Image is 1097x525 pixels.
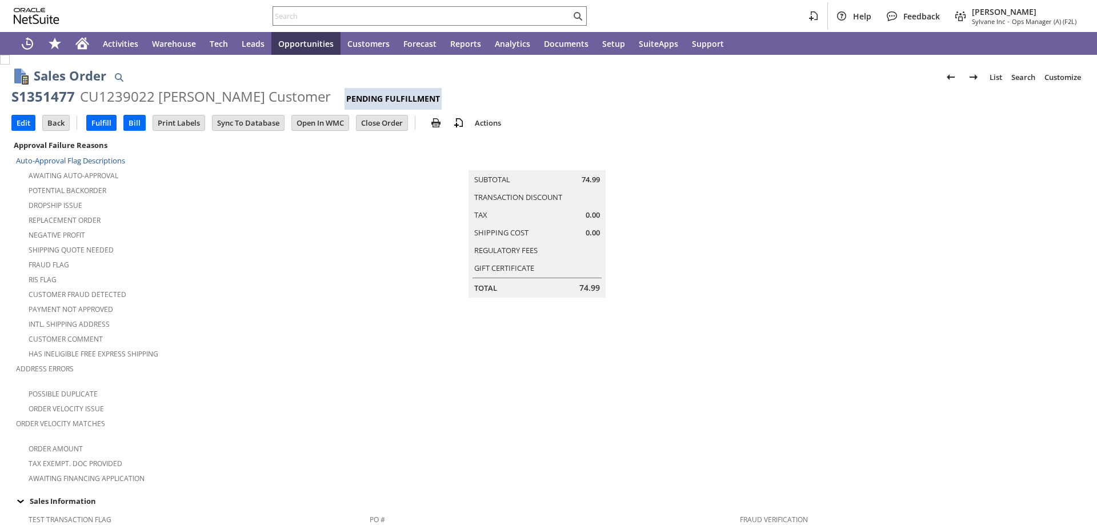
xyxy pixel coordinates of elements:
[153,115,205,130] input: Print Labels
[903,11,940,22] span: Feedback
[213,115,284,130] input: Sync To Database
[87,115,116,130] input: Fulfill
[443,32,488,55] a: Reports
[11,138,365,153] div: Approval Failure Reasons
[602,38,625,49] span: Setup
[474,210,487,220] a: Tax
[345,88,442,110] div: Pending Fulfillment
[242,38,265,49] span: Leads
[347,38,390,49] span: Customers
[474,227,529,238] a: Shipping Cost
[397,32,443,55] a: Forecast
[271,32,341,55] a: Opportunities
[582,174,600,185] span: 74.99
[544,38,588,49] span: Documents
[1040,68,1086,86] a: Customize
[740,515,808,524] a: Fraud Verification
[41,32,69,55] div: Shortcuts
[29,245,114,255] a: Shipping Quote Needed
[692,38,724,49] span: Support
[29,201,82,210] a: Dropship Issue
[75,37,89,50] svg: Home
[370,515,385,524] a: PO #
[944,70,958,84] img: Previous
[29,186,106,195] a: Potential Backorder
[29,215,101,225] a: Replacement Order
[429,116,443,130] img: print.svg
[452,116,466,130] img: add-record.svg
[278,38,334,49] span: Opportunities
[103,38,138,49] span: Activities
[12,115,35,130] input: Edit
[80,87,331,106] div: CU1239022 [PERSON_NAME] Customer
[14,8,59,24] svg: logo
[403,38,437,49] span: Forecast
[474,263,534,273] a: Gift Certificate
[972,6,1076,17] span: [PERSON_NAME]
[29,319,110,329] a: Intl. Shipping Address
[985,68,1007,86] a: List
[69,32,96,55] a: Home
[29,304,113,314] a: Payment not approved
[43,115,69,130] input: Back
[29,260,69,270] a: Fraud Flag
[34,66,106,85] h1: Sales Order
[639,38,678,49] span: SuiteApps
[571,9,584,23] svg: Search
[357,115,407,130] input: Close Order
[586,227,600,238] span: 0.00
[16,364,74,374] a: Address Errors
[21,37,34,50] svg: Recent Records
[29,474,145,483] a: Awaiting Financing Application
[48,37,62,50] svg: Shortcuts
[450,38,481,49] span: Reports
[967,70,980,84] img: Next
[292,115,349,130] input: Open In WMC
[29,171,118,181] a: Awaiting Auto-Approval
[11,494,1081,508] div: Sales Information
[235,32,271,55] a: Leads
[29,334,103,344] a: Customer Comment
[29,404,104,414] a: Order Velocity Issue
[29,459,122,468] a: Tax Exempt. Doc Provided
[29,230,85,240] a: Negative Profit
[474,245,538,255] a: Regulatory Fees
[1012,17,1076,26] span: Ops Manager (A) (F2L)
[152,38,196,49] span: Warehouse
[1007,17,1010,26] span: -
[203,32,235,55] a: Tech
[16,155,125,166] a: Auto-Approval Flag Descriptions
[474,192,562,202] a: Transaction Discount
[853,11,871,22] span: Help
[29,389,98,399] a: Possible Duplicate
[474,174,510,185] a: Subtotal
[210,38,228,49] span: Tech
[685,32,731,55] a: Support
[537,32,595,55] a: Documents
[488,32,537,55] a: Analytics
[29,444,83,454] a: Order Amount
[112,70,126,84] img: Quick Find
[495,38,530,49] span: Analytics
[11,87,75,106] div: S1351477
[29,290,126,299] a: Customer Fraud Detected
[474,283,497,293] a: Total
[341,32,397,55] a: Customers
[29,515,111,524] a: Test Transaction Flag
[11,494,1086,508] td: Sales Information
[29,275,57,284] a: RIS flag
[470,118,506,128] a: Actions
[586,210,600,221] span: 0.00
[273,9,571,23] input: Search
[972,17,1005,26] span: Sylvane Inc
[595,32,632,55] a: Setup
[632,32,685,55] a: SuiteApps
[16,419,105,428] a: Order Velocity Matches
[579,282,600,294] span: 74.99
[124,115,145,130] input: Bill
[14,32,41,55] a: Recent Records
[29,349,158,359] a: Has Ineligible Free Express Shipping
[1007,68,1040,86] a: Search
[469,152,606,170] caption: Summary
[96,32,145,55] a: Activities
